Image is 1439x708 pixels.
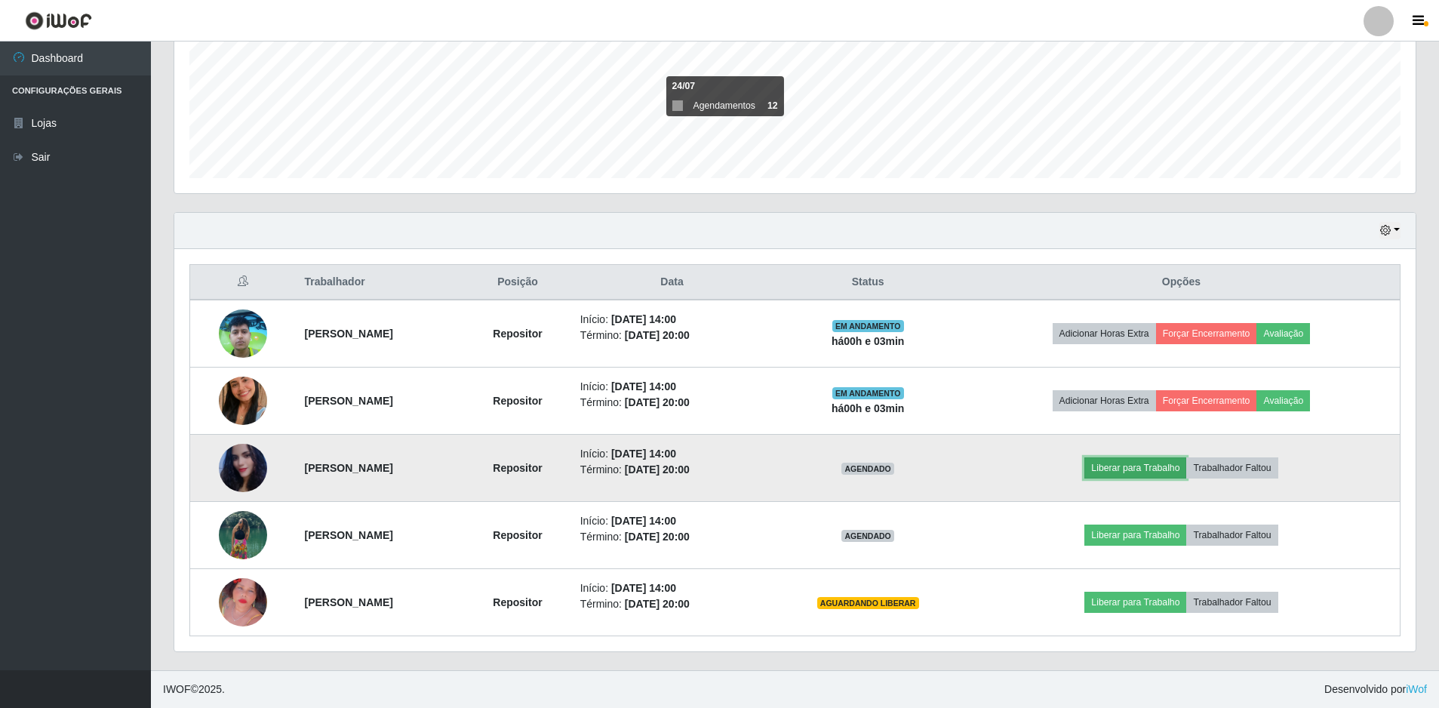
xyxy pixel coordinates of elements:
[625,329,690,341] time: [DATE] 20:00
[219,492,267,578] img: 1753997582848.jpeg
[493,395,542,407] strong: Repositor
[832,320,904,332] span: EM ANDAMENTO
[493,328,542,340] strong: Repositor
[1406,683,1427,695] a: iWof
[219,425,267,511] img: 1752077085843.jpeg
[1156,390,1257,411] button: Forçar Encerramento
[580,312,764,328] li: Início:
[296,265,465,300] th: Trabalhador
[580,328,764,343] li: Término:
[580,513,764,529] li: Início:
[1053,323,1156,344] button: Adicionar Horas Extra
[1186,525,1278,546] button: Trabalhador Faltou
[1084,457,1186,479] button: Liberar para Trabalho
[305,328,393,340] strong: [PERSON_NAME]
[163,683,191,695] span: IWOF
[493,596,542,608] strong: Repositor
[1186,457,1278,479] button: Trabalhador Faltou
[219,358,267,444] img: 1751069414525.jpeg
[1256,323,1310,344] button: Avaliação
[1084,525,1186,546] button: Liberar para Trabalho
[1084,592,1186,613] button: Liberar para Trabalho
[625,531,690,543] time: [DATE] 20:00
[305,596,393,608] strong: [PERSON_NAME]
[493,462,542,474] strong: Repositor
[611,582,676,594] time: [DATE] 14:00
[1156,323,1257,344] button: Forçar Encerramento
[625,598,690,610] time: [DATE] 20:00
[841,530,894,542] span: AGENDADO
[571,265,773,300] th: Data
[464,265,570,300] th: Posição
[580,529,764,545] li: Término:
[832,387,904,399] span: EM ANDAMENTO
[163,682,225,697] span: © 2025 .
[580,446,764,462] li: Início:
[580,462,764,478] li: Término:
[773,265,963,300] th: Status
[580,395,764,411] li: Término:
[625,396,690,408] time: [DATE] 20:00
[611,380,676,392] time: [DATE] 14:00
[841,463,894,475] span: AGENDADO
[963,265,1401,300] th: Opções
[625,463,690,476] time: [DATE] 20:00
[580,596,764,612] li: Término:
[611,515,676,527] time: [DATE] 14:00
[832,402,905,414] strong: há 00 h e 03 min
[1324,682,1427,697] span: Desenvolvido por
[580,580,764,596] li: Início:
[219,301,267,366] img: 1748462708796.jpeg
[493,529,542,541] strong: Repositor
[611,448,676,460] time: [DATE] 14:00
[305,529,393,541] strong: [PERSON_NAME]
[25,11,92,30] img: CoreUI Logo
[1256,390,1310,411] button: Avaliação
[832,335,905,347] strong: há 00 h e 03 min
[305,395,393,407] strong: [PERSON_NAME]
[611,313,676,325] time: [DATE] 14:00
[580,379,764,395] li: Início:
[1053,390,1156,411] button: Adicionar Horas Extra
[1186,592,1278,613] button: Trabalhador Faltou
[305,462,393,474] strong: [PERSON_NAME]
[817,597,919,609] span: AGUARDANDO LIBERAR
[219,559,267,645] img: 1754175033426.jpeg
